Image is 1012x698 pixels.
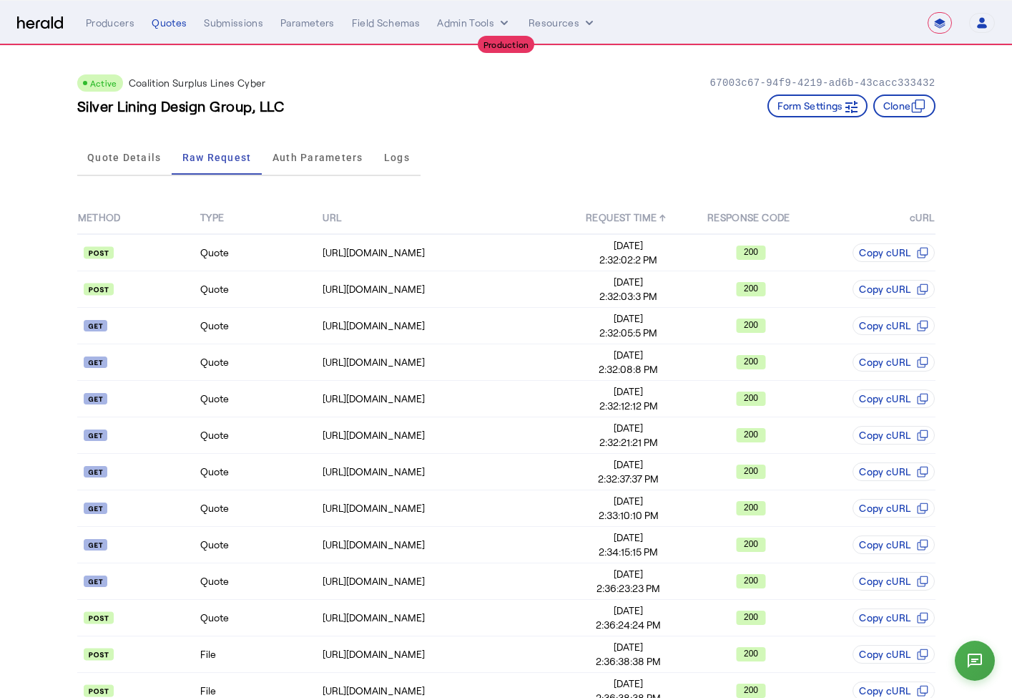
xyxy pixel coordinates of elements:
[200,636,322,673] td: File
[323,538,566,552] div: [URL][DOMAIN_NAME]
[853,572,934,591] button: Copy cURL
[77,96,285,116] h3: Silver Lining Design Group, LLC
[568,399,689,413] span: 2:32:12:12 PM
[568,567,689,581] span: [DATE]
[129,76,266,90] p: Coalition Surplus Lines Cyber
[853,280,934,299] button: Copy cURL
[568,640,689,654] span: [DATE]
[86,16,134,30] div: Producers
[323,246,566,260] div: [URL][DOMAIN_NAME]
[568,508,689,523] span: 2:33:10:10 PM
[709,76,935,90] p: 67003c67-94f9-4219-ad6b-43cacc333432
[853,353,934,372] button: Copy cURL
[323,355,566,369] div: [URL][DOMAIN_NAME]
[767,94,868,117] button: Form Settings
[568,677,689,691] span: [DATE]
[280,16,335,30] div: Parameters
[200,600,322,636] td: Quote
[744,320,758,330] text: 200
[744,247,758,257] text: 200
[200,417,322,454] td: Quote
[568,362,689,377] span: 2:32:08:8 PM
[853,609,934,627] button: Copy cURL
[77,202,200,234] th: METHOD
[323,428,566,442] div: [URL][DOMAIN_NAME]
[744,503,758,513] text: 200
[568,457,689,472] span: [DATE]
[744,393,758,403] text: 200
[200,490,322,527] td: Quote
[17,16,63,30] img: Herald Logo
[568,654,689,669] span: 2:36:38:38 PM
[853,243,934,262] button: Copy cURL
[568,326,689,340] span: 2:32:05:5 PM
[744,430,758,440] text: 200
[567,202,689,234] th: REQUEST TIME
[323,684,566,698] div: [URL][DOMAIN_NAME]
[200,308,322,344] td: Quote
[323,319,566,333] div: [URL][DOMAIN_NAME]
[744,685,758,695] text: 200
[744,649,758,659] text: 200
[659,211,666,223] span: ↑
[568,289,689,304] span: 2:32:03:3 PM
[853,499,934,518] button: Copy cURL
[744,576,758,586] text: 200
[90,78,117,88] span: Active
[568,530,689,545] span: [DATE]
[529,16,596,30] button: Resources dropdown menu
[200,234,322,271] td: Quote
[437,16,511,30] button: internal dropdown menu
[323,574,566,588] div: [URL][DOMAIN_NAME]
[853,535,934,554] button: Copy cURL
[204,16,263,30] div: Submissions
[568,618,689,632] span: 2:36:24:24 PM
[568,311,689,326] span: [DATE]
[812,202,935,234] th: cURL
[568,604,689,618] span: [DATE]
[323,392,566,406] div: [URL][DOMAIN_NAME]
[200,527,322,563] td: Quote
[384,152,410,163] span: Logs
[200,344,322,381] td: Quote
[853,389,934,408] button: Copy cURL
[568,494,689,508] span: [DATE]
[568,581,689,596] span: 2:36:23:23 PM
[200,271,322,308] td: Quote
[744,612,758,622] text: 200
[568,421,689,435] span: [DATE]
[568,348,689,362] span: [DATE]
[200,454,322,490] td: Quote
[873,94,935,117] button: Clone
[744,283,758,294] text: 200
[568,435,689,450] span: 2:32:21:21 PM
[200,563,322,600] td: Quote
[853,426,934,445] button: Copy cURL
[568,238,689,253] span: [DATE]
[152,16,187,30] div: Quotes
[744,357,758,367] text: 200
[568,545,689,559] span: 2:34:15:15 PM
[568,384,689,399] span: [DATE]
[323,647,566,661] div: [URL][DOMAIN_NAME]
[200,381,322,417] td: Quote
[322,202,567,234] th: URL
[323,501,566,515] div: [URL][DOMAIN_NAME]
[87,152,161,163] span: Quote Details
[744,539,758,549] text: 200
[200,202,322,234] th: TYPE
[568,275,689,289] span: [DATE]
[853,316,934,335] button: Copy cURL
[323,611,566,625] div: [URL][DOMAIN_NAME]
[568,253,689,267] span: 2:32:02:2 PM
[323,465,566,479] div: [URL][DOMAIN_NAME]
[182,152,252,163] span: Raw Request
[853,645,934,664] button: Copy cURL
[744,466,758,476] text: 200
[568,472,689,486] span: 2:32:37:37 PM
[352,16,421,30] div: Field Schemas
[690,202,812,234] th: RESPONSE CODE
[853,462,934,481] button: Copy cURL
[478,36,535,53] div: Production
[272,152,363,163] span: Auth Parameters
